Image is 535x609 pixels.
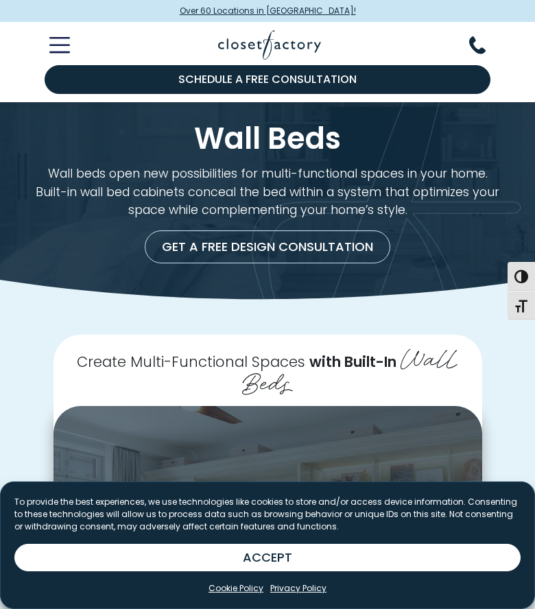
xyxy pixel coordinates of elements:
[45,65,490,94] a: Schedule a Free Consultation
[33,165,502,219] p: Wall beds open new possibilities for multi-functional spaces in your home. Built-in wall bed cabi...
[14,496,521,533] p: To provide the best experiences, we use technologies like cookies to store and/or access device i...
[145,230,390,263] a: Get a Free Design Consultation
[242,337,458,399] span: Wall Beds
[469,36,502,54] button: Phone Number
[508,262,535,291] button: Toggle High Contrast
[33,37,70,53] button: Toggle Mobile Menu
[14,544,521,571] button: ACCEPT
[508,291,535,320] button: Toggle Font size
[77,352,305,372] span: Create Multi-Functional Spaces
[209,582,263,595] a: Cookie Policy
[309,352,396,372] span: with Built-In
[270,582,326,595] a: Privacy Policy
[33,124,502,154] h1: Wall Beds
[180,5,356,17] span: Over 60 Locations in [GEOGRAPHIC_DATA]!
[218,30,321,60] img: Closet Factory Logo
